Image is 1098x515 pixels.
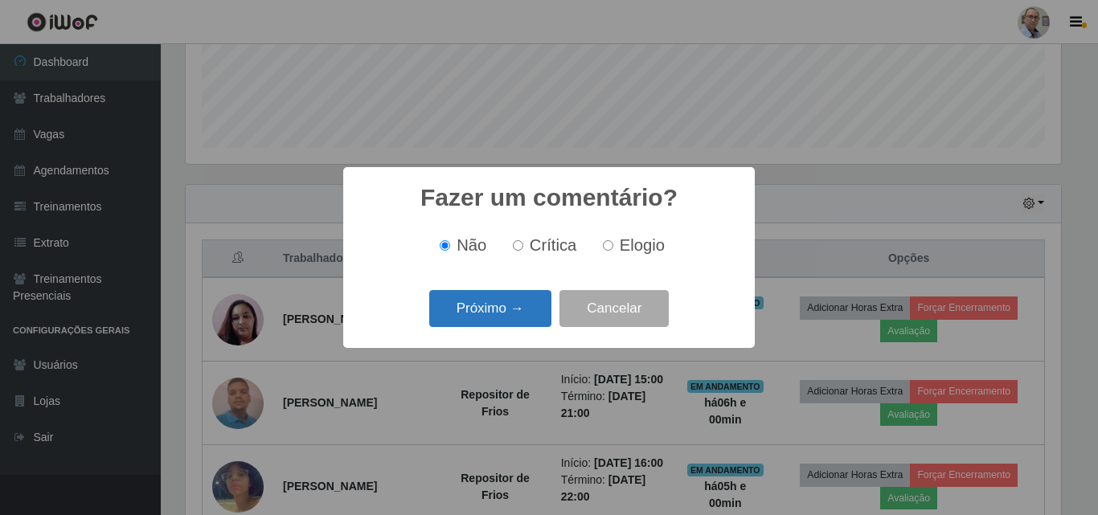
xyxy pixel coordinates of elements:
span: Não [457,236,486,254]
input: Crítica [513,240,523,251]
input: Não [440,240,450,251]
button: Próximo → [429,290,551,328]
input: Elogio [603,240,613,251]
h2: Fazer um comentário? [420,183,678,212]
span: Crítica [530,236,577,254]
button: Cancelar [559,290,669,328]
span: Elogio [620,236,665,254]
